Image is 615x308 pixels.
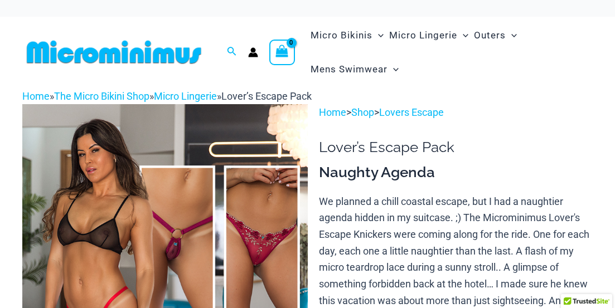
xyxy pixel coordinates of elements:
[319,106,346,118] a: Home
[311,55,388,84] span: Mens Swimwear
[319,104,593,121] p: > >
[388,55,399,84] span: Menu Toggle
[474,21,506,50] span: Outers
[319,139,593,156] h1: Lover’s Escape Pack
[308,52,401,86] a: Mens SwimwearMenu ToggleMenu Toggle
[22,40,206,65] img: MM SHOP LOGO FLAT
[248,47,258,57] a: Account icon link
[379,106,444,118] a: Lovers Escape
[22,90,50,102] a: Home
[269,40,295,65] a: View Shopping Cart, empty
[54,90,149,102] a: The Micro Bikini Shop
[457,21,468,50] span: Menu Toggle
[506,21,517,50] span: Menu Toggle
[319,163,593,182] h3: Naughty Agenda
[386,18,471,52] a: Micro LingerieMenu ToggleMenu Toggle
[389,21,457,50] span: Micro Lingerie
[306,17,593,88] nav: Site Navigation
[154,90,217,102] a: Micro Lingerie
[22,90,312,102] span: » » »
[471,18,520,52] a: OutersMenu ToggleMenu Toggle
[308,18,386,52] a: Micro BikinisMenu ToggleMenu Toggle
[227,45,237,59] a: Search icon link
[351,106,374,118] a: Shop
[372,21,384,50] span: Menu Toggle
[221,90,312,102] span: Lover’s Escape Pack
[311,21,372,50] span: Micro Bikinis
